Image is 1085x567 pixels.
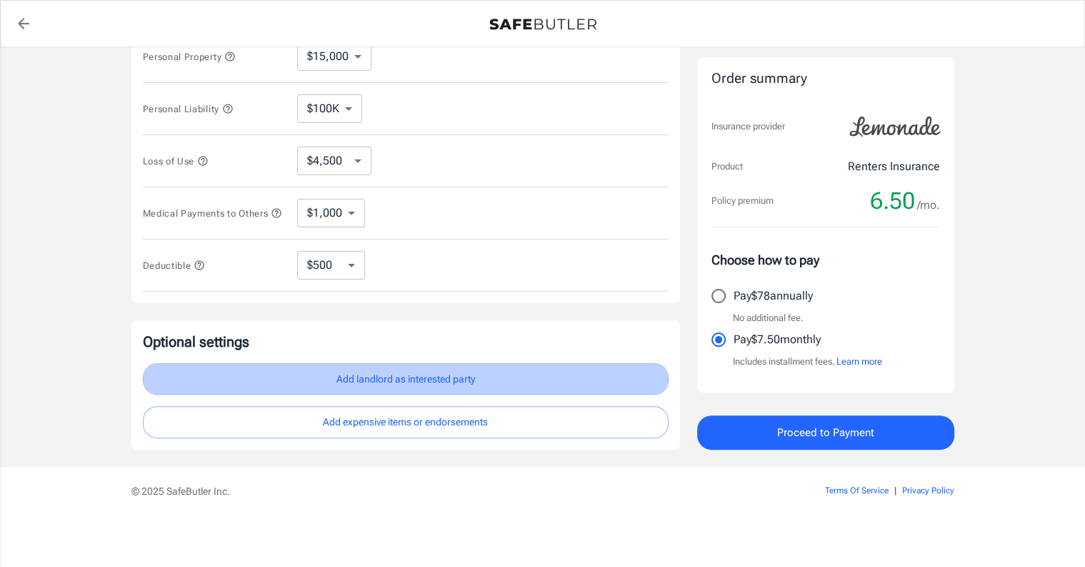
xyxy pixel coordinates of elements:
[777,423,874,442] span: Proceed to Payment
[143,156,209,167] span: Loss of Use
[733,311,804,325] p: No additional fee.
[711,69,940,89] div: Order summary
[143,48,236,65] button: Personal Property
[894,485,896,495] span: |
[143,152,209,169] button: Loss of Use
[711,250,940,270] p: Choose how to pay
[143,260,206,271] span: Deductible
[902,485,954,495] a: Privacy Policy
[711,119,785,134] p: Insurance provider
[143,100,234,117] button: Personal Liability
[697,415,954,450] button: Proceed to Payment
[143,332,669,352] p: Optional settings
[143,406,669,438] button: Add expensive items or endorsements
[711,194,774,208] p: Policy premium
[734,287,813,305] p: Pay $78 annually
[870,187,915,215] span: 6.50
[711,159,743,174] p: Product
[836,355,882,369] button: Learn more
[143,208,283,219] span: Medical Payments to Others
[489,19,596,30] img: Back to quotes
[841,107,949,147] img: Lemonade
[143,257,206,274] button: Deductible
[734,331,821,348] p: Pay $7.50 monthly
[825,485,889,495] a: Terms Of Service
[131,484,744,498] p: © 2025 SafeButler Inc.
[143,104,234,114] span: Personal Liability
[848,158,940,175] p: Renters Insurance
[143,51,236,62] span: Personal Property
[143,204,283,222] button: Medical Payments to Others
[733,355,882,369] p: Includes installment fees.
[917,195,940,215] span: /mo.
[143,363,669,395] button: Add landlord as interested party
[9,9,38,38] a: back to quotes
